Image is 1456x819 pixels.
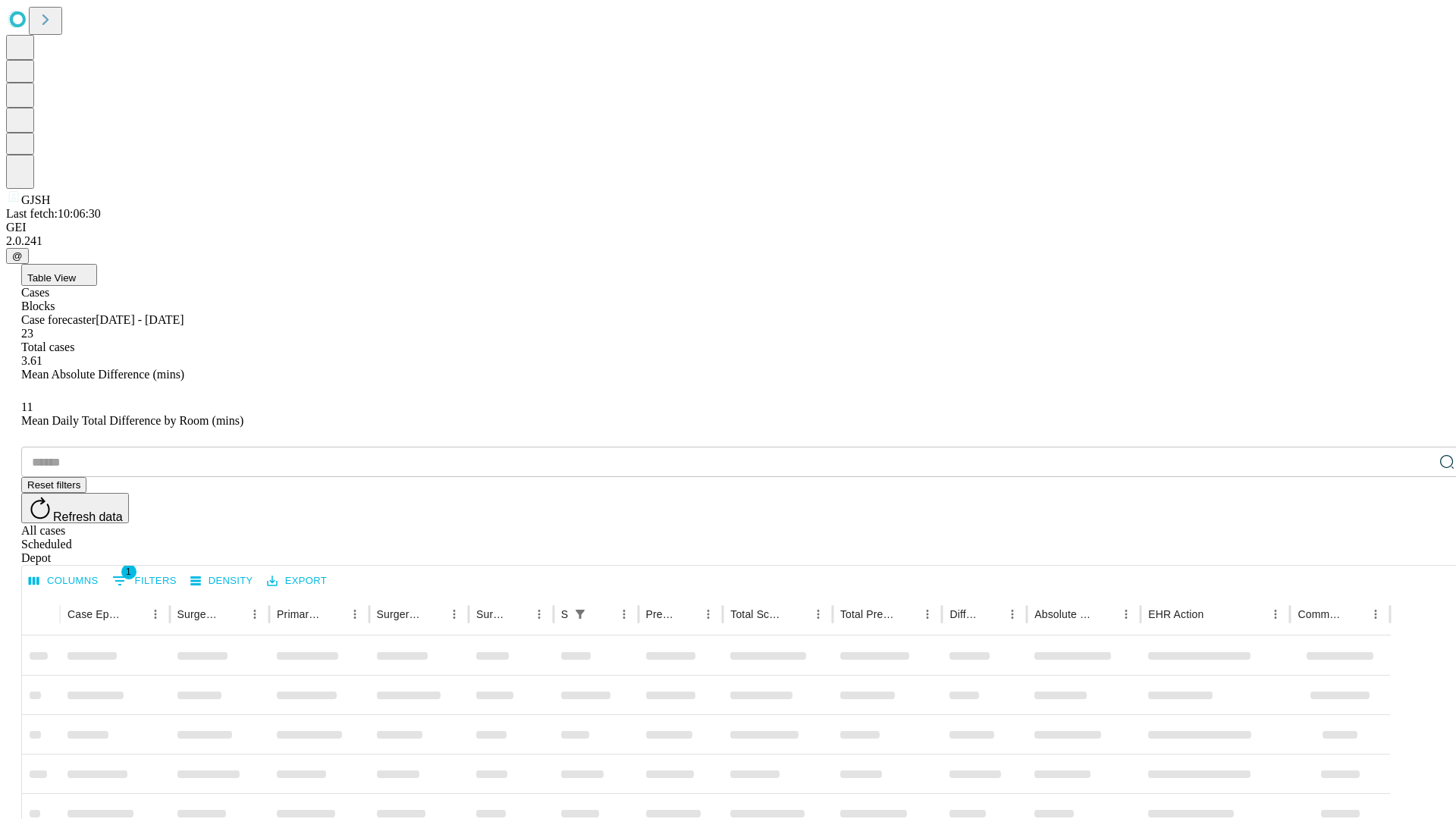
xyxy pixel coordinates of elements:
button: Sort [1205,604,1226,625]
button: Sort [124,604,145,625]
button: Show filters [570,604,591,625]
div: Surgeon Name [177,608,221,620]
span: Table View [27,272,76,284]
span: 3.61 [21,354,42,367]
button: Sort [676,604,698,625]
button: Menu [613,604,635,625]
div: 2.0.241 [6,234,1450,248]
button: Density [187,570,257,593]
button: Menu [145,604,166,625]
span: Last fetch: 10:06:30 [6,207,101,220]
button: Menu [808,604,829,625]
div: Difference [949,608,979,620]
button: Sort [323,604,344,625]
button: Sort [786,604,808,625]
button: Reset filters [21,477,86,493]
button: Menu [1365,604,1386,625]
span: 1 [121,564,136,579]
div: Total Predicted Duration [840,608,895,620]
button: Menu [529,604,550,625]
button: Show filters [108,569,180,593]
button: @ [6,248,29,264]
button: Sort [896,604,917,625]
div: Surgery Date [476,608,506,620]
button: Export [263,570,331,593]
button: Menu [698,604,719,625]
button: Menu [344,604,366,625]
span: 23 [21,327,33,340]
button: Sort [507,604,529,625]
div: Comments [1298,608,1341,620]
div: Case Epic Id [67,608,122,620]
button: Menu [917,604,938,625]
button: Sort [223,604,244,625]
div: 1 active filter [570,604,591,625]
span: Mean Absolute Difference (mins) [21,368,184,381]
span: [DATE] - [DATE] [96,313,184,326]
button: Sort [1094,604,1116,625]
div: GEI [6,221,1450,234]
span: Total cases [21,340,74,353]
span: Refresh data [53,510,123,523]
button: Sort [1344,604,1365,625]
div: Predicted In Room Duration [646,608,676,620]
button: Menu [244,604,265,625]
span: Case forecaster [21,313,96,326]
button: Menu [444,604,465,625]
span: Reset filters [27,479,80,491]
div: Surgery Name [377,608,421,620]
div: Primary Service [277,608,321,620]
button: Select columns [25,570,102,593]
button: Sort [981,604,1002,625]
div: Scheduled In Room Duration [561,608,568,620]
button: Sort [422,604,444,625]
span: GJSH [21,193,50,206]
span: @ [12,250,23,262]
span: 11 [21,400,33,413]
button: Sort [592,604,613,625]
button: Refresh data [21,493,129,523]
button: Menu [1265,604,1286,625]
button: Menu [1002,604,1023,625]
div: Absolute Difference [1034,608,1093,620]
span: Mean Daily Total Difference by Room (mins) [21,414,243,427]
div: Total Scheduled Duration [730,608,785,620]
button: Table View [21,264,97,286]
button: Menu [1116,604,1137,625]
div: EHR Action [1148,608,1203,620]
